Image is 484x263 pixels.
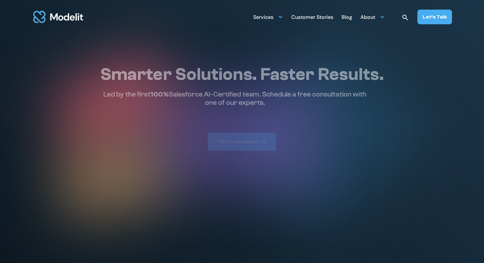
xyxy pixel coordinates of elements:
[342,12,352,24] div: Blog
[256,180,278,198] p: 90
[261,139,267,144] img: arrow right
[360,12,375,24] div: About
[335,180,361,198] p: 150
[171,198,222,206] p: Projects completed
[119,180,129,198] p: 5
[100,198,157,206] p: Customer satisfaction
[236,198,306,206] p: Clients extend engagement
[342,11,352,23] a: Blog
[179,180,207,198] p: 100
[209,186,214,192] img: Plus
[291,11,333,23] a: Customer Stories
[100,64,384,85] h1: Smarter Solutions. Faster Results.
[417,10,452,24] a: Let’s Talk
[320,198,384,206] p: Salesforce Certifications
[32,7,85,27] img: modelit logo
[32,7,85,27] a: home
[423,13,447,20] div: Let’s Talk
[131,185,139,193] img: Stars
[291,12,333,24] div: Customer Stories
[217,138,258,145] div: Free Consultation
[363,186,369,192] img: Plus
[208,133,276,151] a: Free Consultation
[253,11,283,23] div: Services
[360,11,385,23] div: About
[253,12,273,24] div: Services
[100,90,370,107] p: Led by the first Salesforce AI-Certified team. Schedule a free consultation with one of our experts.
[150,90,169,98] span: 100%
[280,186,286,192] img: Percentage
